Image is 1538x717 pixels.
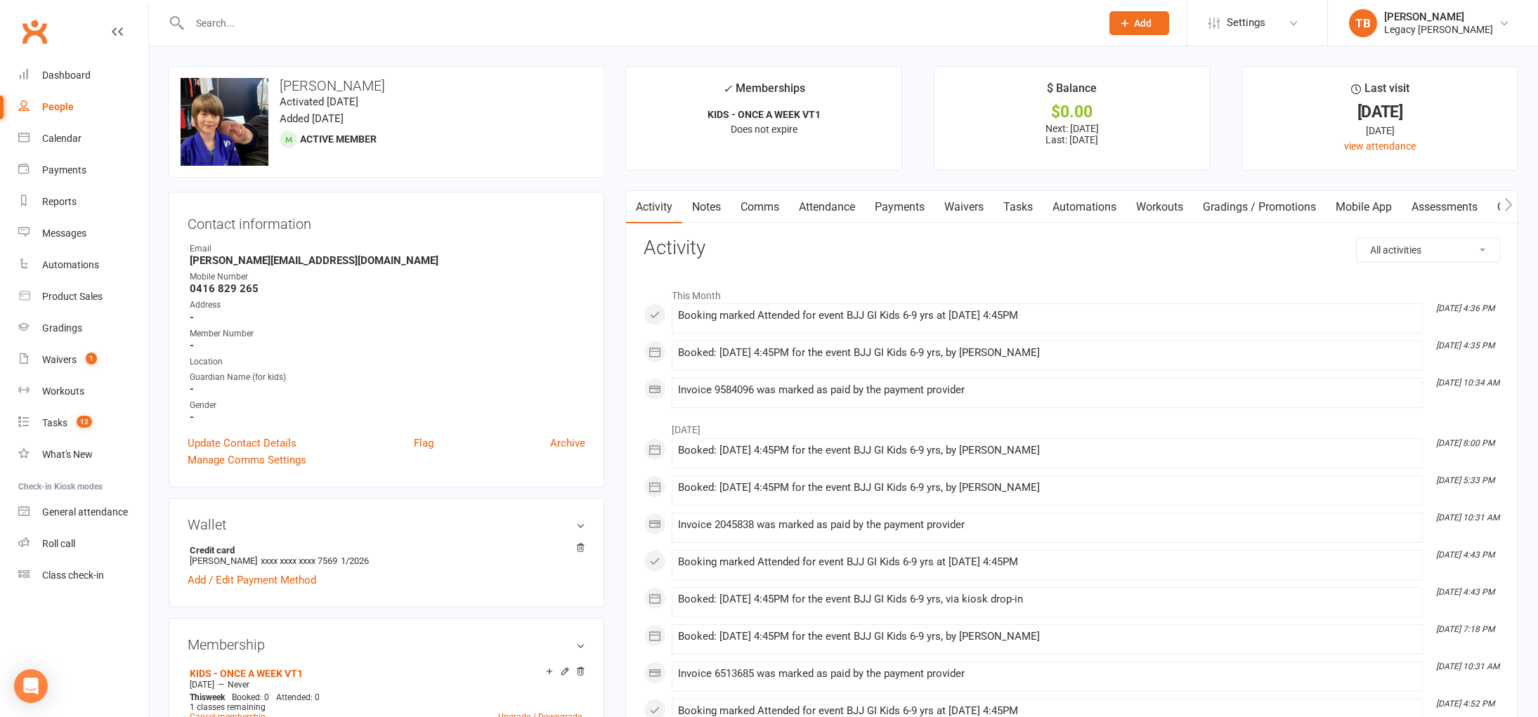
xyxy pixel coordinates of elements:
[18,91,148,123] a: People
[181,78,592,93] h3: [PERSON_NAME]
[42,417,67,428] div: Tasks
[190,298,585,312] div: Address
[190,411,585,423] strong: -
[190,692,206,702] span: This
[1436,624,1494,634] i: [DATE] 7:18 PM
[188,211,585,232] h3: Contact information
[190,270,585,284] div: Mobile Number
[1193,191,1326,223] a: Gradings / Promotions
[934,191,993,223] a: Waivers
[188,572,316,588] a: Add / Edit Payment Method
[644,415,1500,438] li: [DATE]
[1134,18,1152,29] span: Add
[731,124,797,135] span: Does not expire
[190,702,266,712] span: 1 classes remaining
[42,291,103,302] div: Product Sales
[18,313,148,344] a: Gradings
[185,13,1091,33] input: Search...
[678,631,1416,643] div: Booked: [DATE] 4:45PM for the event BJJ GI Kids 6-9 yrs, by [PERSON_NAME]
[682,191,731,223] a: Notes
[190,311,585,324] strong: -
[1436,341,1494,350] i: [DATE] 4:35 PM
[678,668,1416,680] div: Invoice 6513685 was marked as paid by the payment provider
[1436,475,1494,485] i: [DATE] 5:33 PM
[626,191,682,223] a: Activity
[678,705,1416,717] div: Booking marked Attended for event BJJ GI Kids 6-9 yrs at [DATE] 4:45PM
[1255,105,1505,119] div: [DATE]
[18,496,148,528] a: General attendance kiosk mode
[1349,9,1377,37] div: TB
[18,528,148,560] a: Roll call
[190,399,585,412] div: Gender
[276,692,320,702] span: Attended: 0
[42,538,75,549] div: Roll call
[188,435,296,452] a: Update Contact Details
[18,123,148,154] a: Calendar
[1436,699,1494,709] i: [DATE] 4:52 PM
[723,82,732,96] i: ✓
[18,154,148,186] a: Payments
[18,281,148,313] a: Product Sales
[188,452,306,468] a: Manage Comms Settings
[1109,11,1169,35] button: Add
[865,191,934,223] a: Payments
[18,407,148,439] a: Tasks 12
[42,506,128,518] div: General attendance
[186,679,585,690] div: —
[678,347,1416,359] div: Booked: [DATE] 4:45PM for the event BJJ GI Kids 6-9 yrs, by [PERSON_NAME]
[1384,23,1493,36] div: Legacy [PERSON_NAME]
[708,109,821,120] strong: KIDS - ONCE A WEEK VT1
[300,133,377,145] span: Active member
[42,449,93,460] div: What's New
[678,593,1416,605] div: Booked: [DATE] 4:45PM for the event BJJ GI Kids 6-9 yrs, via kiosk drop-in
[42,101,74,112] div: People
[723,79,805,105] div: Memberships
[1351,79,1409,105] div: Last visit
[1436,513,1499,522] i: [DATE] 10:31 AM
[14,669,48,703] div: Open Intercom Messenger
[341,555,369,566] span: 1/2026
[188,517,585,532] h3: Wallet
[42,354,77,365] div: Waivers
[1436,378,1499,388] i: [DATE] 10:34 AM
[17,14,52,49] a: Clubworx
[190,668,303,679] a: KIDS - ONCE A WEEK VT1
[18,376,148,407] a: Workouts
[678,482,1416,494] div: Booked: [DATE] 4:45PM for the event BJJ GI Kids 6-9 yrs, by [PERSON_NAME]
[1402,191,1487,223] a: Assessments
[42,570,104,581] div: Class check-in
[18,439,148,471] a: What's New
[1344,140,1416,152] a: view attendance
[1126,191,1193,223] a: Workouts
[42,228,86,239] div: Messages
[77,416,92,428] span: 12
[42,196,77,207] div: Reports
[190,355,585,369] div: Location
[42,164,86,176] div: Payments
[644,237,1500,259] h3: Activity
[789,191,865,223] a: Attendance
[678,384,1416,396] div: Invoice 9584096 was marked as paid by the payment provider
[18,249,148,281] a: Automations
[18,560,148,591] a: Class kiosk mode
[280,112,344,125] time: Added [DATE]
[228,680,249,690] span: Never
[1436,438,1494,448] i: [DATE] 8:00 PM
[550,435,585,452] a: Archive
[261,555,337,566] span: xxxx xxxx xxxx 7569
[1436,587,1494,597] i: [DATE] 4:43 PM
[18,186,148,218] a: Reports
[190,545,578,555] strong: Credit card
[190,371,585,384] div: Guardian Name (for kids)
[188,637,585,652] h3: Membership
[1043,191,1126,223] a: Automations
[190,680,214,690] span: [DATE]
[232,692,269,702] span: Booked: 0
[1384,11,1493,23] div: [PERSON_NAME]
[190,242,585,256] div: Email
[678,556,1416,568] div: Booking marked Attended for event BJJ GI Kids 6-9 yrs at [DATE] 4:45PM
[993,191,1043,223] a: Tasks
[1436,550,1494,560] i: [DATE] 4:43 PM
[678,445,1416,456] div: Booked: [DATE] 4:45PM for the event BJJ GI Kids 6-9 yrs, by [PERSON_NAME]
[947,105,1197,119] div: $0.00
